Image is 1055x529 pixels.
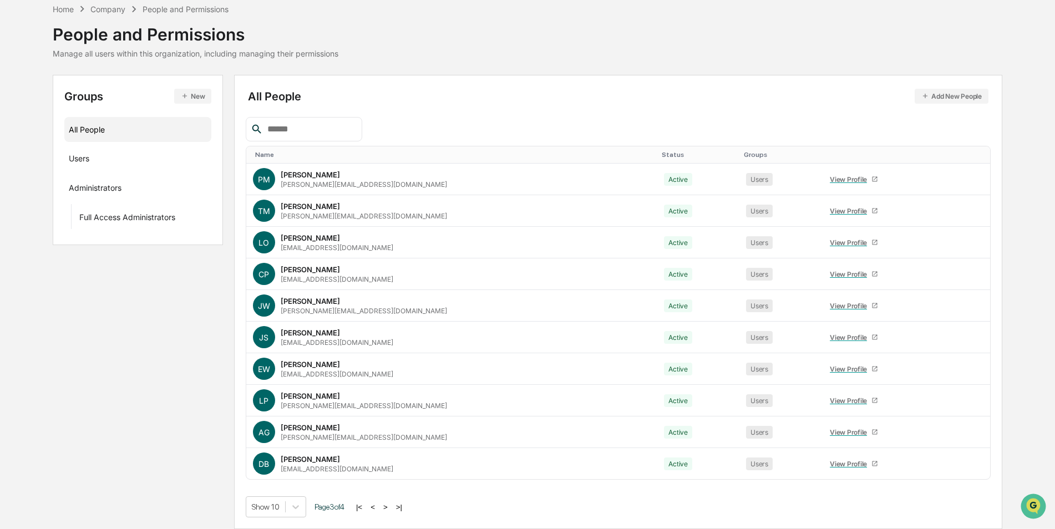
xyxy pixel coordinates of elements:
div: [PERSON_NAME][EMAIL_ADDRESS][DOMAIN_NAME] [281,307,447,315]
button: < [367,502,378,512]
a: 🗄️Attestations [76,135,142,155]
span: DB [258,459,269,469]
p: How can we help? [11,23,202,41]
div: [PERSON_NAME] [281,233,340,242]
a: 🔎Data Lookup [7,156,74,176]
button: >| [393,502,405,512]
button: New [174,89,211,104]
div: Active [664,205,692,217]
span: Pylon [110,188,134,196]
div: Users [69,154,89,167]
div: [EMAIL_ADDRESS][DOMAIN_NAME] [281,370,393,378]
div: View Profile [830,302,871,310]
div: Users [746,268,773,281]
span: Data Lookup [22,161,70,172]
span: PM [258,175,270,184]
div: Toggle SortBy [255,151,653,159]
div: [PERSON_NAME][EMAIL_ADDRESS][DOMAIN_NAME] [281,180,447,189]
a: View Profile [825,234,883,251]
div: Users [746,457,773,470]
div: Users [746,426,773,439]
div: [PERSON_NAME] [281,265,340,274]
button: |< [353,502,366,512]
div: View Profile [830,428,871,436]
a: 🖐️Preclearance [7,135,76,155]
div: Toggle SortBy [662,151,735,159]
div: Active [664,331,692,344]
span: JW [258,301,270,311]
div: View Profile [830,365,871,373]
a: View Profile [825,455,883,472]
div: 🔎 [11,162,20,171]
a: View Profile [825,171,883,188]
div: [PERSON_NAME] [281,202,340,211]
a: View Profile [825,297,883,314]
div: Users [746,173,773,186]
a: View Profile [825,392,883,409]
div: People and Permissions [53,16,338,44]
div: View Profile [830,175,871,184]
div: Toggle SortBy [823,151,955,159]
div: [PERSON_NAME] [281,297,340,306]
div: Full Access Administrators [79,212,175,226]
div: View Profile [830,396,871,405]
div: [PERSON_NAME] [281,328,340,337]
div: [PERSON_NAME][EMAIL_ADDRESS][DOMAIN_NAME] [281,433,447,441]
div: Users [746,394,773,407]
a: View Profile [825,202,883,220]
div: Toggle SortBy [744,151,814,159]
div: [EMAIL_ADDRESS][DOMAIN_NAME] [281,338,393,347]
div: [PERSON_NAME] [281,360,340,369]
img: 1746055101610-c473b297-6a78-478c-a979-82029cc54cd1 [11,85,31,105]
a: Powered byPylon [78,187,134,196]
div: 🗄️ [80,141,89,150]
div: Start new chat [38,85,182,96]
span: JS [259,333,268,342]
div: Manage all users within this organization, including managing their permissions [53,49,338,58]
div: Users [746,205,773,217]
div: [EMAIL_ADDRESS][DOMAIN_NAME] [281,243,393,252]
a: View Profile [825,424,883,441]
div: [PERSON_NAME][EMAIL_ADDRESS][DOMAIN_NAME] [281,212,447,220]
div: Users [746,299,773,312]
div: View Profile [830,460,871,468]
button: Add New People [915,89,988,104]
span: Page 3 of 4 [315,502,344,511]
div: Users [746,331,773,344]
div: Active [664,426,692,439]
span: EW [258,364,270,374]
div: [PERSON_NAME] [281,423,340,432]
div: Home [53,4,74,14]
div: [EMAIL_ADDRESS][DOMAIN_NAME] [281,275,393,283]
div: [EMAIL_ADDRESS][DOMAIN_NAME] [281,465,393,473]
div: Active [664,457,692,470]
span: LP [259,396,268,405]
div: All People [69,120,207,139]
span: LO [258,238,269,247]
div: Active [664,268,692,281]
div: Company [90,4,125,14]
span: Attestations [92,140,138,151]
iframe: Open customer support [1020,492,1049,522]
div: All People [248,89,988,104]
a: View Profile [825,329,883,346]
div: Active [664,236,692,249]
div: [PERSON_NAME][EMAIL_ADDRESS][DOMAIN_NAME] [281,401,447,410]
div: View Profile [830,333,871,342]
div: Users [746,236,773,249]
span: TM [258,206,270,216]
a: View Profile [825,266,883,283]
div: We're available if you need us! [38,96,140,105]
div: Active [664,394,692,407]
div: People and Permissions [143,4,229,14]
div: Users [746,363,773,375]
div: Groups [64,89,211,104]
button: > [380,502,391,512]
div: Toggle SortBy [968,151,986,159]
div: [PERSON_NAME] [281,391,340,400]
div: View Profile [830,207,871,215]
span: AG [258,428,270,437]
div: View Profile [830,270,871,278]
